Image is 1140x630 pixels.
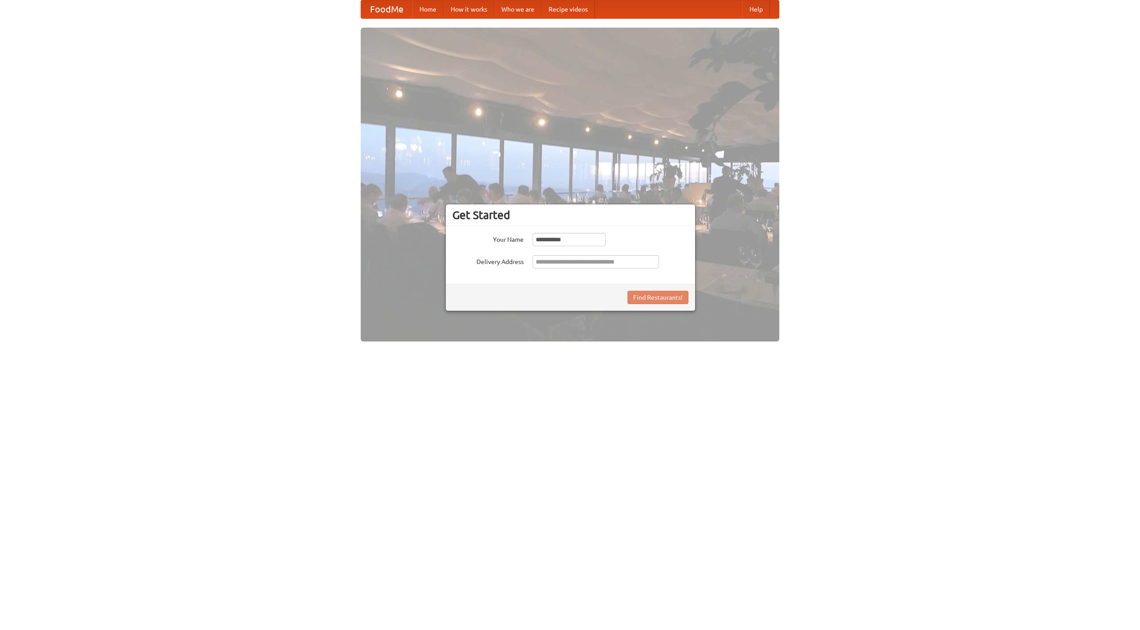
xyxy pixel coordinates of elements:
a: Recipe videos [541,0,595,18]
a: Who we are [494,0,541,18]
label: Delivery Address [452,255,524,266]
a: Help [742,0,770,18]
a: How it works [444,0,494,18]
label: Your Name [452,233,524,244]
button: Find Restaurants! [627,291,688,304]
h3: Get Started [452,208,688,222]
a: Home [412,0,444,18]
a: FoodMe [361,0,412,18]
